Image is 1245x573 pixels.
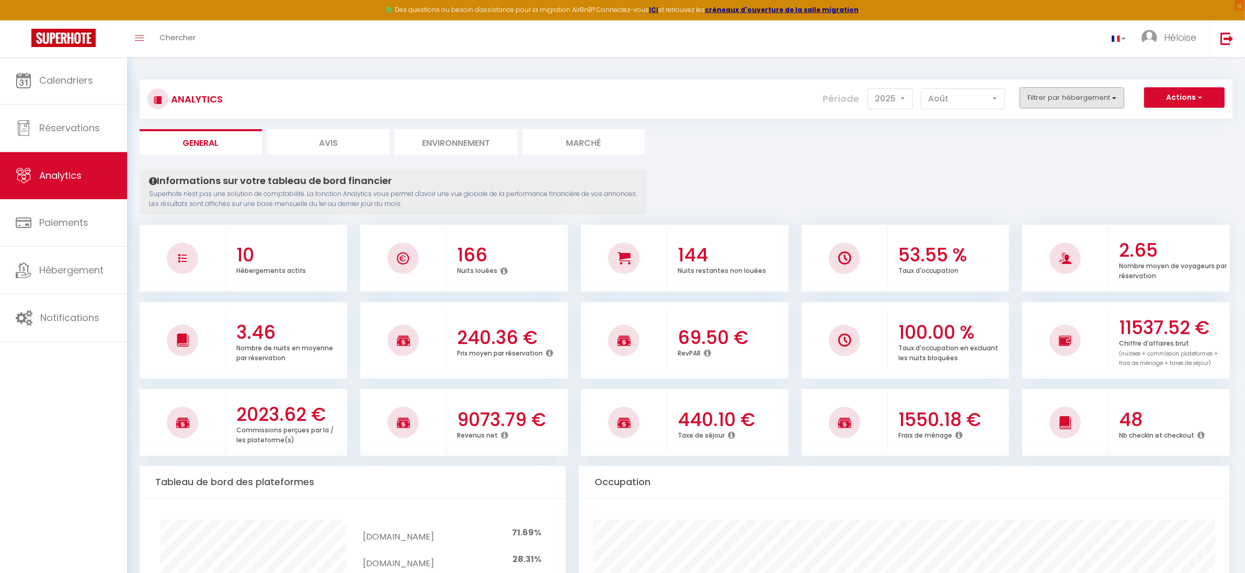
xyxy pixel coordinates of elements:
span: Héloise [1164,31,1196,44]
h3: 1550.18 € [898,409,1007,431]
h3: 48 [1119,409,1227,431]
h3: 53.55 % [898,244,1007,266]
span: Analytics [39,169,82,182]
li: Avis [267,129,390,155]
div: Occupation [579,466,1229,499]
h3: 2023.62 € [236,404,345,426]
h3: 166 [457,244,565,266]
p: Taux d'occupation en excluant les nuits bloquées [898,341,998,362]
h3: Analytics [168,87,223,111]
p: Nuits restantes non louées [678,264,766,275]
p: Revenus net [457,429,498,440]
h3: 10 [236,244,345,266]
p: Chiffre d'affaires brut [1119,337,1218,368]
p: Frais de ménage [898,429,952,440]
h3: 240.36 € [457,327,565,349]
span: Réservations [39,121,100,134]
span: 71.69% [512,526,541,538]
h3: 11537.52 € [1119,317,1227,339]
li: General [140,129,262,155]
img: NO IMAGE [178,254,187,262]
td: [DOMAIN_NAME] [363,546,434,573]
h3: 69.50 € [678,327,786,349]
p: Taux d'occupation [898,264,958,275]
h3: 100.00 % [898,322,1007,343]
h3: 3.46 [236,322,345,343]
a: Chercher [152,20,203,57]
td: [DOMAIN_NAME] [363,520,434,546]
p: Nb checkin et checkout [1119,429,1194,440]
p: Taxe de séjour [678,429,725,440]
img: ... [1141,30,1157,45]
a: créneaux d'ouverture de la salle migration [705,5,859,14]
p: Nombre moyen de voyageurs par réservation [1119,259,1227,280]
a: ... Héloise [1134,20,1209,57]
h4: Informations sur votre tableau de bord financier [149,175,637,187]
label: Période [823,87,860,110]
span: Hébergement [39,263,104,277]
h3: 9073.79 € [457,409,565,431]
p: Superhote n'est pas une solution de comptabilité. La fonction Analytics vous permet d'avoir une v... [149,189,637,209]
p: Nuits louées [457,264,497,275]
a: ICI [649,5,658,14]
span: (nuitées + commission plateformes + frais de ménage + taxes de séjour) [1119,350,1218,368]
button: Filtrer par hébergement [1020,87,1124,108]
p: Commissions perçues par la / les plateforme(s) [236,423,334,444]
span: Paiements [39,216,88,229]
span: 28.31% [512,553,541,565]
span: Chercher [159,32,196,43]
span: Calendriers [39,74,93,87]
img: Super Booking [31,29,96,47]
img: NO IMAGE [1059,334,1072,347]
div: Tableau de bord des plateformes [140,466,566,499]
li: Environnement [395,129,517,155]
p: RevPAR [678,347,701,358]
p: Hébergements actifs [236,264,306,275]
img: logout [1220,32,1233,45]
h3: 2.65 [1119,239,1227,261]
p: Nombre de nuits en moyenne par réservation [236,341,333,362]
h3: 144 [678,244,786,266]
p: Prix moyen par réservation [457,347,543,358]
span: Notifications [40,311,99,324]
button: Ouvrir le widget de chat LiveChat [8,4,40,36]
li: Marché [522,129,645,155]
h3: 440.10 € [678,409,786,431]
button: Actions [1144,87,1225,108]
img: NO IMAGE [838,334,851,347]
